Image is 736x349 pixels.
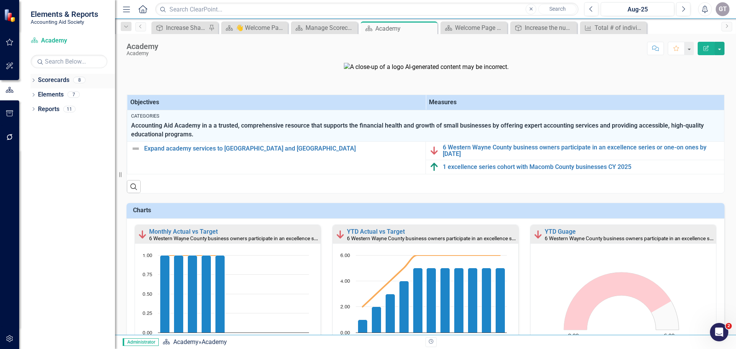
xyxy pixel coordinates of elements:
[344,63,509,72] img: A close-up of a logo AI-generated content may be incorrect.
[399,281,409,333] path: May-25, 4. Actual YTD.
[67,92,80,98] div: 7
[143,331,152,336] text: 0.00
[202,256,211,333] path: May-25, 1. Actual.
[426,160,724,174] td: Double-Click to Edit Right Click for Context Menu
[73,77,85,84] div: 8
[133,207,721,214] h3: Charts
[293,23,356,33] a: Manage Scorecards
[426,268,436,333] path: Jul-25, 5. Actual YTD.
[131,121,720,139] span: Accounting Aid Academy in a a trusted, comprehensive resource that supports the financial health ...
[430,146,439,155] img: Below Plan
[340,253,350,258] text: 6.00
[358,320,367,333] path: Feb-25, 1. Actual YTD.
[375,24,435,33] div: Academy
[603,5,672,14] div: Aug-25
[127,110,724,141] td: Double-Click to Edit
[413,268,422,333] path: Jun-25, 5. Actual YTD.
[426,141,724,160] td: Double-Click to Edit Right Click for Context Menu
[538,4,577,15] button: Search
[340,331,350,336] text: 0.00
[440,268,450,333] path: Aug-25, 5. Actual YTD.
[568,333,579,339] text: 0.00
[131,144,140,153] img: Not Defined
[371,307,381,333] path: Mar-25, 2. Actual YTD.
[601,2,674,16] button: Aug-25
[131,113,720,120] div: Categories
[534,230,543,239] img: Below Plan
[443,164,720,170] a: 1 excellence series cohort with Macomb County businesses CY 2025
[202,338,227,346] div: Academy
[149,228,218,235] a: Monthly Actual vs Target
[138,230,147,239] img: Below Plan
[336,230,345,239] img: Below Plan
[468,268,477,333] path: Oct-25, 5. Actual YTD.
[38,105,59,114] a: Reports
[582,23,645,33] a: Total # of individuals/ households served in CY 2025– 20,400
[358,268,505,333] g: Actual YTD, series 1 of 2. Bar series with 11 bars.
[236,23,286,33] div: 👋 Welcome Page
[443,144,720,157] a: 6 Western Wayne County business owners participate in an excellence series or one-on ones by [DATE]
[31,36,107,45] a: Academy
[143,292,152,297] text: 0.50
[127,51,158,56] div: Academy
[512,23,575,33] a: Increase the number of individuals/households services by the Volunteer Income Tax Assistance (VI...
[664,333,675,339] text: 6.00
[215,256,225,333] path: Jun-25, 1. Actual.
[155,3,578,16] input: Search ClearPoint...
[160,256,170,333] path: Feb-25, 1. Actual.
[495,268,505,333] path: Dec-25, 5. Actual YTD.
[340,305,350,310] text: 2.00
[223,23,286,33] a: 👋 Welcome Page
[481,268,491,333] path: Nov-25, 5. Actual YTD.
[31,19,98,25] small: Accounting Aid Society
[525,23,575,33] div: Increase the number of individuals/households services by the Volunteer Income Tax Assistance (VI...
[454,268,463,333] path: Sep-25, 5. Actual YTD.
[340,279,350,284] text: 4.00
[306,23,356,33] div: Manage Scorecards
[455,23,505,33] div: Welcome Page Template
[163,338,420,347] div: »
[710,323,728,341] iframe: Intercom live chat
[160,255,303,333] g: Actual, series 1 of 2. Bar series with 11 bars.
[143,253,152,258] text: 1.00
[716,2,729,16] button: GT
[31,10,98,19] span: Elements & Reports
[63,106,76,112] div: 11
[153,23,207,33] a: Increase Shareholder Value (Automatic Eval)
[188,256,197,333] path: Apr-25, 1. Actual.
[149,234,385,242] small: 6 Western Wayne County business owners participate in an excellence series or one-on ones by [DATE]
[127,42,158,51] div: Academy
[347,234,583,242] small: 6 Western Wayne County business owners participate in an excellence series or one-on ones by [DATE]
[127,141,426,174] td: Double-Click to Edit Right Click for Context Menu
[123,338,159,346] span: Administrator
[385,294,395,333] path: Apr-25, 3. Actual YTD.
[430,162,439,172] img: Above Target
[166,23,207,33] div: Increase Shareholder Value (Automatic Eval)
[726,323,732,329] span: 2
[143,311,152,316] text: 0.25
[38,90,64,99] a: Elements
[4,8,17,22] img: ClearPoint Strategy
[545,228,576,235] a: YTD Guage
[144,145,422,152] a: Expand academy services to [GEOGRAPHIC_DATA] and [GEOGRAPHIC_DATA]
[143,272,152,277] text: 0.75
[564,272,671,330] path: 5. Actual YTD.
[174,256,184,333] path: Mar-25, 1. Actual.
[173,338,199,346] a: Academy
[347,228,405,235] a: YTD Actual vs Target
[549,6,566,12] span: Search
[595,23,645,33] div: Total # of individuals/ households served in CY 2025– 20,400
[442,23,505,33] a: Welcome Page Template
[38,76,69,85] a: Scorecards
[31,55,107,68] input: Search Below...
